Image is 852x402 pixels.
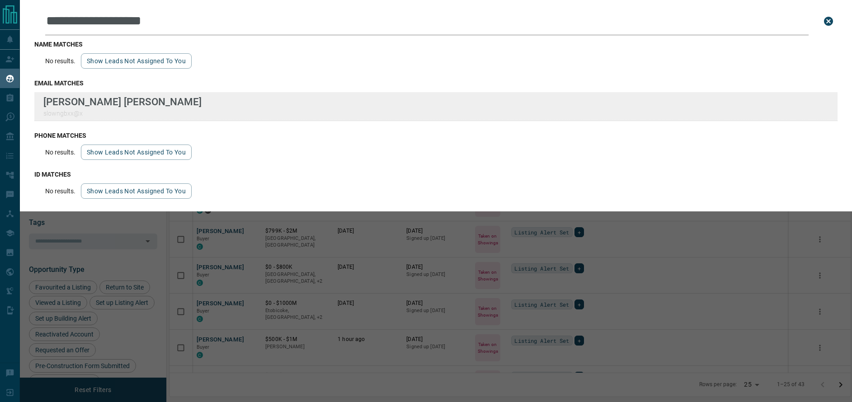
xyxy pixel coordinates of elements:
p: No results. [45,149,75,156]
button: show leads not assigned to you [81,183,192,199]
p: [PERSON_NAME] [PERSON_NAME] [43,96,202,108]
button: close search bar [819,12,838,30]
button: show leads not assigned to you [81,145,192,160]
h3: id matches [34,171,838,178]
h3: phone matches [34,132,838,139]
p: slowngbxx@x [43,110,202,117]
p: No results. [45,187,75,195]
h3: email matches [34,79,838,87]
button: show leads not assigned to you [81,53,192,69]
p: No results. [45,57,75,65]
h3: name matches [34,41,838,48]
